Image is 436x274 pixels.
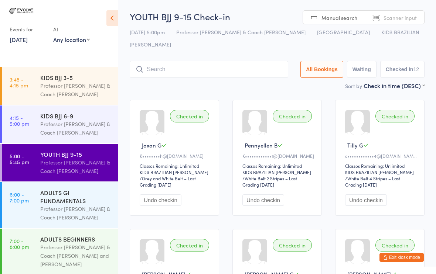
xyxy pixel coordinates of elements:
button: Undo checkin [140,194,181,206]
div: Professor [PERSON_NAME] & Coach [PERSON_NAME] [40,81,112,98]
div: Checked in [375,110,415,122]
time: 6:00 - 7:00 pm [10,191,29,203]
span: / White Belt 2 Stripes – Last Grading [DATE] [242,175,297,188]
div: Events for [10,23,46,35]
time: 5:00 - 5:45 pm [10,153,29,165]
div: Checked in [273,239,312,252]
img: Evolve Brazilian Jiu Jitsu [7,6,35,16]
span: Professor [PERSON_NAME] & Coach [PERSON_NAME] [176,28,306,36]
div: c••••••••••••4@[DOMAIN_NAME] [345,153,417,159]
label: Sort by [345,82,362,90]
div: KIDS BJJ 3-5 [40,73,112,81]
a: 5:00 -5:45 pmYOUTH BJJ 9-15Professor [PERSON_NAME] & Coach [PERSON_NAME] [2,144,118,181]
span: Pennyellen B [245,141,277,149]
span: [GEOGRAPHIC_DATA] [317,28,370,36]
div: Professor [PERSON_NAME] & Coach [PERSON_NAME] [40,205,112,222]
div: K••••••••••••t@[DOMAIN_NAME] [242,153,314,159]
div: Checked in [170,239,209,252]
div: Any location [53,35,90,44]
div: Professor [PERSON_NAME] & Coach [PERSON_NAME] [40,158,112,175]
input: Search [130,61,288,78]
div: KIDS BRAZILIAN [PERSON_NAME] [242,169,311,175]
time: 7:00 - 8:00 pm [10,238,29,250]
div: Classes Remaining: Unlimited [140,163,211,169]
div: ADULTS GI FUNDAMENTALS [40,188,112,205]
time: 3:45 - 4:15 pm [10,76,28,88]
h2: YOUTH BJJ 9-15 Check-in [130,10,425,22]
div: ADULTS BEGINNERS [40,235,112,243]
button: Waiting [347,61,377,78]
button: All Bookings [300,61,343,78]
button: Checked in12 [380,61,425,78]
button: Undo checkin [345,194,387,206]
time: 4:15 - 5:00 pm [10,115,29,126]
span: Scanner input [384,14,417,21]
div: Professor [PERSON_NAME] & Coach [PERSON_NAME] and [PERSON_NAME] [40,243,112,268]
div: At [53,23,90,35]
div: Professor [PERSON_NAME] & Coach [PERSON_NAME] [40,120,112,137]
a: 4:15 -5:00 pmKIDS BJJ 6-9Professor [PERSON_NAME] & Coach [PERSON_NAME] [2,105,118,143]
a: 3:45 -4:15 pmKIDS BJJ 3-5Professor [PERSON_NAME] & Coach [PERSON_NAME] [2,67,118,105]
span: / White Belt 4 Stripes – Last Grading [DATE] [345,175,400,188]
a: 6:00 -7:00 pmADULTS GI FUNDAMENTALSProfessor [PERSON_NAME] & Coach [PERSON_NAME] [2,182,118,228]
span: Tilly G [347,141,363,149]
div: Classes Remaining: Unlimited [345,163,417,169]
span: Manual search [321,14,357,21]
div: KIDS BRAZILIAN [PERSON_NAME] [140,169,208,175]
div: YOUTH BJJ 9-15 [40,150,112,158]
div: K••••••••h@[DOMAIN_NAME] [140,153,211,159]
span: / Grey and White Belt – Last Grading [DATE] [140,175,196,188]
div: Checked in [375,239,415,252]
div: 12 [413,66,419,72]
div: Checked in [273,110,312,122]
div: KIDS BJJ 6-9 [40,112,112,120]
div: KIDS BRAZILIAN [PERSON_NAME] [345,169,414,175]
button: Undo checkin [242,194,284,206]
span: Jaxon G [142,141,161,149]
button: Exit kiosk mode [379,253,424,262]
div: Classes Remaining: Unlimited [242,163,314,169]
div: Check in time (DESC) [364,81,425,90]
span: [DATE] 5:00pm [130,28,165,36]
div: Checked in [170,110,209,122]
a: [DATE] [10,35,28,44]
